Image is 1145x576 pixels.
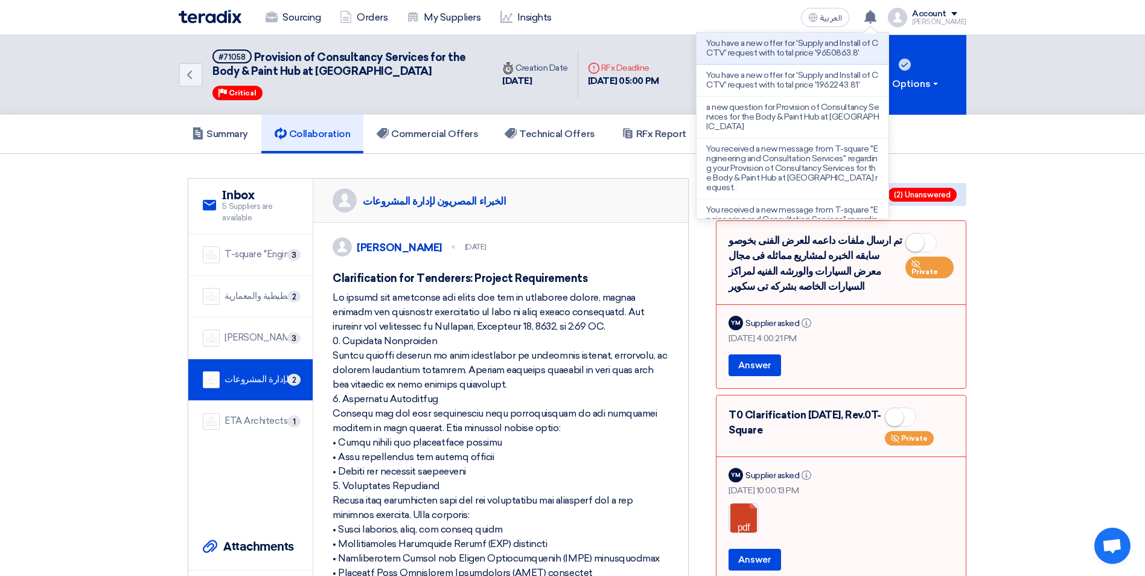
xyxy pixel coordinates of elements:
[912,19,966,25] div: [PERSON_NAME]
[706,205,879,254] p: You received a new message from T-square ''Engineering and Consultation Services'' regarding your...
[377,128,478,140] h5: Commercial Offers
[729,504,826,576] a: T_Clarification____Rev_1758740372526.pdf
[223,540,294,554] h2: Attachments
[622,128,686,140] h5: RFx Report
[729,408,954,447] div: T0 Clarification [DATE], Rev.0T-Square
[729,484,954,497] div: [DATE] 10:00:13 PM
[706,71,879,90] p: You have a new offer for 'Supply and Install of CCTV' request with total price '1962243.81'
[872,77,940,91] div: RFx Options
[212,50,478,79] h5: Provision of Consultancy Services for the Body & Paint Hub at Abu Rawash
[729,549,781,571] button: Answer
[465,242,486,252] div: [DATE]
[729,233,954,295] div: تم ارسال ملفات داعمه للعرض الفنى بخوصو سابقه الخبره لمشاريع مماثله فى مجال معرض السيارات والورشه ...
[911,267,938,276] span: Private
[491,115,608,153] a: Technical Offers
[203,288,220,305] img: company-name
[225,373,298,386] div: الخبراء المصريون لإدارة المشروعات
[222,188,298,203] h2: Inbox
[261,115,364,153] a: Collaboration
[203,413,220,430] img: company-name
[706,39,879,58] p: You have a new offer for 'Supply and Install of CCTV' request with total price '9650863.8'
[287,332,301,344] span: 3
[706,103,879,132] p: a new question for Provision of Consultancy Services for the Body & Paint Hub at [GEOGRAPHIC_DATA]
[729,316,743,330] div: YM
[179,10,241,24] img: Teradix logo
[745,469,814,482] div: Supplier asked
[888,8,907,27] img: profile_test.png
[363,115,491,153] a: Commercial Offers
[333,237,352,257] img: profile_test.png
[397,4,490,31] a: My Suppliers
[330,4,397,31] a: Orders
[801,8,849,27] button: العربية
[203,330,220,347] img: company-name
[287,415,301,427] span: 1
[1094,528,1131,564] div: Open chat
[212,51,466,78] span: Provision of Consultancy Services for the Body & Paint Hub at [GEOGRAPHIC_DATA]
[588,62,659,74] div: RFx Deadline
[363,194,506,208] div: الخبراء المصريون لإدارة المشروعات
[608,115,700,153] a: RFx Report
[203,371,220,388] img: company-name
[745,317,814,330] div: Supplier asked
[218,53,246,61] div: #71058
[287,374,301,386] span: 2
[491,4,561,31] a: Insights
[275,128,351,140] h5: Collaboration
[225,289,298,303] div: شركة مركز الدراسات التخطيطية والمعمارية
[203,246,220,263] img: company-name
[729,332,954,345] div: [DATE] 4:00:21 PM
[357,241,442,254] div: [PERSON_NAME]
[229,89,257,97] span: Critical
[505,128,595,140] h5: Technical Offers
[846,35,966,115] button: RFx Options
[729,354,781,376] button: Answer
[225,414,287,428] div: ETA Architects
[192,128,248,140] h5: Summary
[256,4,330,31] a: Sourcing
[225,331,298,345] div: [PERSON_NAME] Consult
[287,249,301,261] span: 3
[287,290,301,302] span: 2
[729,468,743,482] div: YM
[901,434,928,443] span: Private
[502,74,568,88] div: [DATE]
[225,248,298,261] div: T-square ''Engineering and Consultation Services''
[820,14,842,22] span: العربية
[588,74,659,88] div: [DATE] 05:00 PM
[333,271,669,286] h5: Clarification for Tenderers: Project Requirements
[222,200,298,224] span: 5 Suppliers are available
[179,115,261,153] a: Summary
[888,188,957,202] span: (2) Unanswered
[502,62,568,74] div: Creation Date
[912,9,946,19] div: Account
[706,144,879,193] p: You received a new message from T-square ''Engineering and Consultation Services'' regarding your...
